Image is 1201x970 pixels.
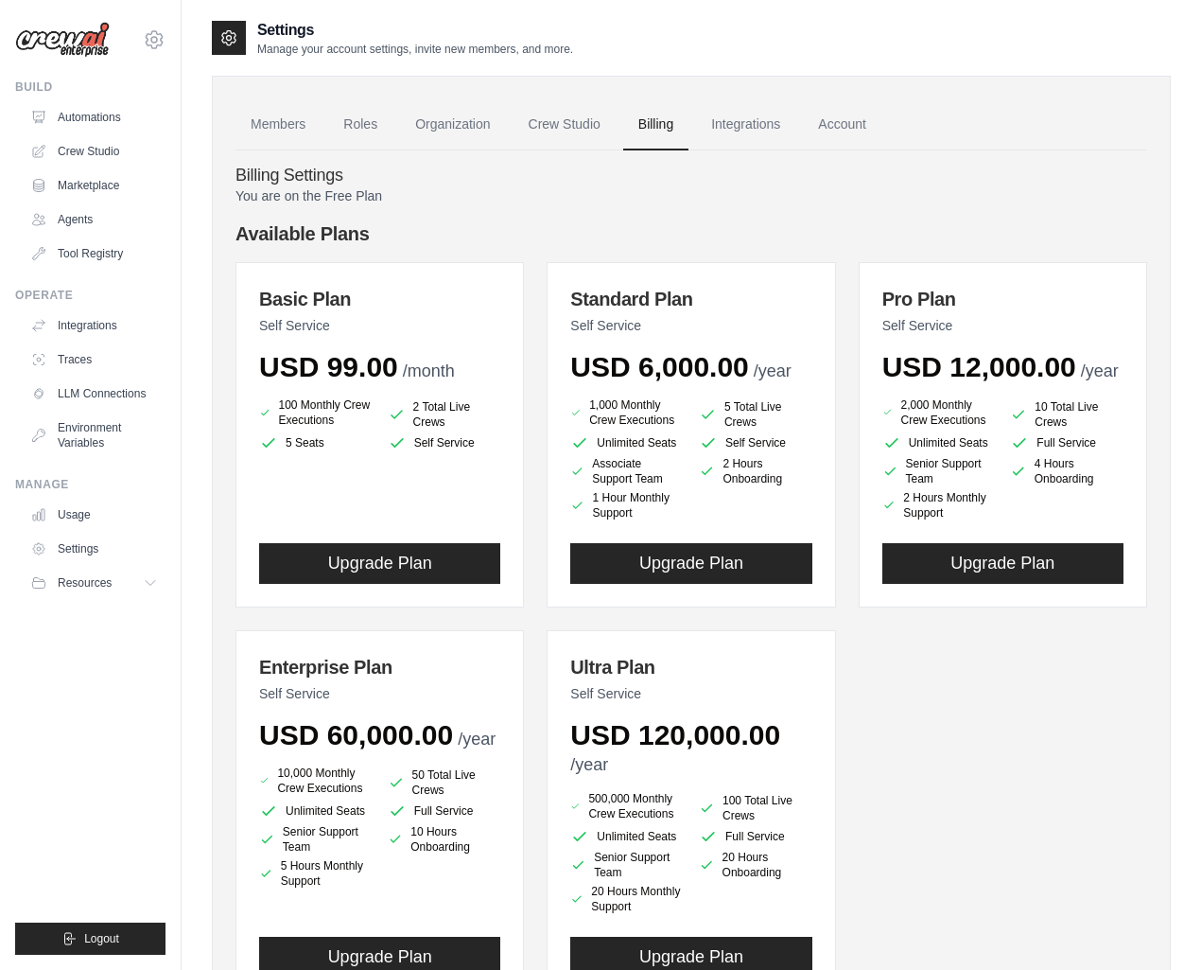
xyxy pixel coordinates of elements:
[570,884,684,914] li: 20 Hours Monthly Support
[570,719,780,750] span: USD 120,000.00
[699,399,812,430] li: 5 Total Live Crews
[882,433,996,452] li: Unlimited Seats
[882,456,996,486] li: Senior Support Team
[388,399,501,430] li: 2 Total Live Crews
[23,136,165,167] a: Crew Studio
[570,396,684,430] li: 1,000 Monthly Crew Executions
[754,362,792,380] span: /year
[388,824,501,855] li: 10 Hours Onboarding
[23,102,165,132] a: Automations
[15,923,165,955] button: Logout
[403,362,455,380] span: /month
[882,316,1123,335] p: Self Service
[570,456,684,486] li: Associate Support Team
[699,433,812,452] li: Self Service
[259,654,500,680] h3: Enterprise Plan
[259,351,398,382] span: USD 99.00
[570,827,684,846] li: Unlimited Seats
[259,858,373,889] li: 5 Hours Monthly Support
[388,433,501,452] li: Self Service
[882,490,996,520] li: 2 Hours Monthly Support
[259,543,500,584] button: Upgrade Plan
[235,220,1147,247] h4: Available Plans
[259,684,500,703] p: Self Service
[23,344,165,375] a: Traces
[23,310,165,341] a: Integrations
[15,477,165,492] div: Manage
[23,238,165,269] a: Tool Registry
[513,99,616,150] a: Crew Studio
[259,824,373,855] li: Senior Support Team
[570,286,811,312] h3: Standard Plan
[235,186,1147,205] p: You are on the Free Plan
[570,351,748,382] span: USD 6,000.00
[235,99,321,150] a: Members
[623,99,688,150] a: Billing
[882,286,1123,312] h3: Pro Plan
[570,543,811,584] button: Upgrade Plan
[570,755,608,774] span: /year
[23,413,165,458] a: Environment Variables
[1010,433,1123,452] li: Full Service
[1010,456,1123,486] li: 4 Hours Onboarding
[259,316,500,335] p: Self Service
[1081,362,1119,380] span: /year
[1010,399,1123,430] li: 10 Total Live Crews
[570,684,811,703] p: Self Service
[699,850,812,880] li: 20 Hours Onboarding
[400,99,505,150] a: Organization
[257,19,573,42] h2: Settings
[259,286,500,312] h3: Basic Plan
[570,789,684,823] li: 500,000 Monthly Crew Executions
[58,575,112,591] span: Resources
[570,850,684,880] li: Senior Support Team
[699,827,812,846] li: Full Service
[570,433,684,452] li: Unlimited Seats
[235,166,1147,186] h4: Billing Settings
[259,396,373,430] li: 100 Monthly Crew Executions
[84,931,119,946] span: Logout
[259,764,373,798] li: 10,000 Monthly Crew Executions
[259,719,453,750] span: USD 60,000.00
[882,543,1123,584] button: Upgrade Plan
[570,490,684,520] li: 1 Hour Monthly Support
[259,433,373,452] li: 5 Seats
[23,170,165,201] a: Marketplace
[570,654,811,680] h3: Ultra Plan
[23,568,165,598] button: Resources
[259,802,373,820] li: Unlimited Seats
[570,316,811,335] p: Self Service
[696,99,795,150] a: Integrations
[803,99,881,150] a: Account
[15,22,110,58] img: Logo
[23,204,165,235] a: Agents
[15,288,165,303] div: Operate
[23,379,165,409] a: LLM Connections
[699,456,812,486] li: 2 Hours Onboarding
[388,767,501,798] li: 50 Total Live Crews
[328,99,392,150] a: Roles
[458,730,496,749] span: /year
[388,802,501,820] li: Full Service
[23,500,165,530] a: Usage
[23,534,165,564] a: Settings
[15,79,165,95] div: Build
[257,42,573,57] p: Manage your account settings, invite new members, and more.
[882,396,996,430] li: 2,000 Monthly Crew Executions
[882,351,1076,382] span: USD 12,000.00
[699,793,812,823] li: 100 Total Live Crews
